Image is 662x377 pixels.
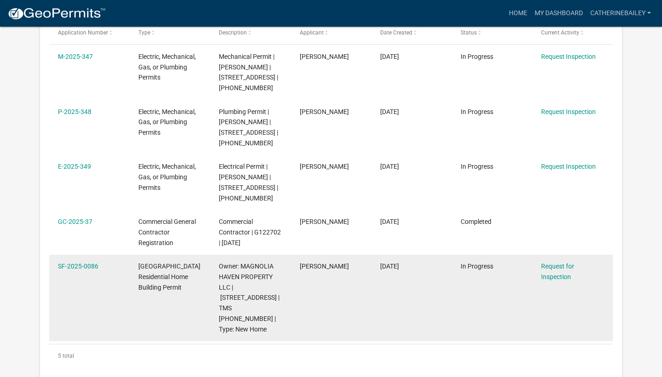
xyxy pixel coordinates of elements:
[461,263,493,270] span: In Progress
[532,22,613,44] datatable-header-cell: Current Activity
[58,163,91,170] a: E-2025-349
[380,53,399,60] span: 07/15/2025
[461,53,493,60] span: In Progress
[138,53,196,81] span: Electric, Mechanical, Gas, or Plumbing Permits
[219,108,278,147] span: Plumbing Permit | Reggie Bailey | 1347 HORSESHOE RD | 088-00-00-035
[300,53,349,60] span: Catherine Bailey
[380,263,399,270] span: 07/01/2025
[461,29,477,36] span: Status
[541,108,596,115] a: Request Inspection
[138,29,150,36] span: Type
[219,163,278,201] span: Electrical Permit | Reggie Bailey | 1347 HORSESHOE RD | 088-00-00-035
[138,263,200,291] span: Abbeville County Residential Home Building Permit
[541,53,596,60] a: Request Inspection
[58,29,108,36] span: Application Number
[541,263,574,280] a: Request for Inspection
[58,263,98,270] a: SF-2025-0086
[210,22,291,44] datatable-header-cell: Description
[58,218,92,225] a: GC-2025-37
[219,53,278,91] span: Mechanical Permit | Reggie Bailey | 1347 HORSESHOE RD | 088-00-00-035
[300,108,349,115] span: Catherine Bailey
[130,22,210,44] datatable-header-cell: Type
[452,22,532,44] datatable-header-cell: Status
[219,218,281,246] span: Commercial Contractor | G122702 | 10/31/2026
[380,218,399,225] span: 07/02/2025
[138,218,196,246] span: Commercial General Contractor Registration
[219,263,280,333] span: Owner: MAGNOLIA HAVEN PROPERTY LLC | 1347 HORSESHOE RD | TMS 088-00-00-035 | Type: New Home
[291,22,371,44] datatable-header-cell: Applicant
[380,29,412,36] span: Date Created
[300,163,349,170] span: Catherine Bailey
[531,5,587,22] a: My Dashboard
[505,5,531,22] a: Home
[58,108,91,115] a: P-2025-348
[58,53,93,60] a: M-2025-347
[541,29,579,36] span: Current Activity
[371,22,452,44] datatable-header-cell: Date Created
[541,163,596,170] a: Request Inspection
[49,22,130,44] datatable-header-cell: Application Number
[380,163,399,170] span: 07/15/2025
[138,163,196,191] span: Electric, Mechanical, Gas, or Plumbing Permits
[587,5,655,22] a: Catherinebailey
[49,344,613,367] div: 5 total
[219,29,247,36] span: Description
[461,108,493,115] span: In Progress
[300,263,349,270] span: Catherine Bailey
[138,108,196,137] span: Electric, Mechanical, Gas, or Plumbing Permits
[300,218,349,225] span: Catherine Bailey
[380,108,399,115] span: 07/15/2025
[461,163,493,170] span: In Progress
[461,218,491,225] span: Completed
[300,29,324,36] span: Applicant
